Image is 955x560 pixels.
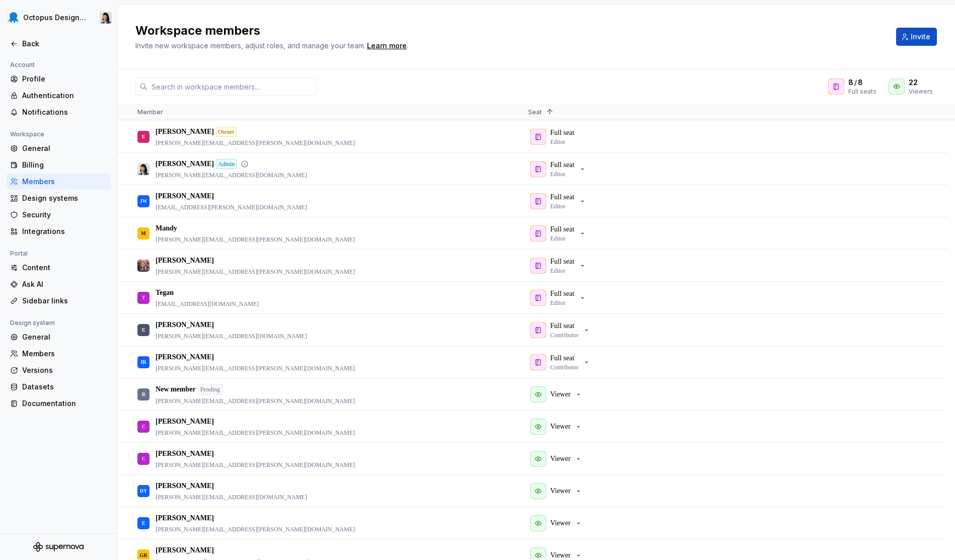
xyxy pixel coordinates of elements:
[848,77,876,88] div: /
[156,493,307,501] p: [PERSON_NAME][EMAIL_ADDRESS][DOMAIN_NAME]
[22,296,107,306] div: Sidebar links
[156,159,214,169] p: [PERSON_NAME]
[156,417,214,427] p: [PERSON_NAME]
[156,191,214,201] p: [PERSON_NAME]
[148,77,317,96] input: Search in workspace members...
[6,329,111,345] a: General
[550,454,570,464] p: Viewer
[141,223,145,243] div: M
[550,289,574,299] p: Full seat
[156,235,355,244] p: [PERSON_NAME][EMAIL_ADDRESS][PERSON_NAME][DOMAIN_NAME]
[550,486,570,496] p: Viewer
[550,331,578,339] p: Contributor
[156,513,214,523] p: [PERSON_NAME]
[137,260,150,272] img: Rachel Bell
[156,256,214,266] p: [PERSON_NAME]
[137,163,150,175] img: Karolina Szczur
[528,108,542,116] span: Seat
[6,36,111,52] a: Back
[6,260,111,276] a: Content
[22,177,107,187] div: Members
[156,525,355,533] p: [PERSON_NAME][EMAIL_ADDRESS][PERSON_NAME][DOMAIN_NAME]
[142,288,145,307] div: T
[135,41,365,50] span: Invite new workspace members, adjust roles, and manage your team.
[33,542,84,552] svg: Supernova Logo
[528,191,591,211] button: Full seatEditor
[528,481,586,501] button: Viewer
[156,288,174,298] p: Tegan
[156,545,214,555] p: [PERSON_NAME]
[141,449,145,468] div: C
[22,39,107,49] div: Back
[550,160,574,170] p: Full seat
[528,256,591,276] button: Full seatEditor
[909,77,918,88] span: 22
[142,320,145,340] div: E
[198,384,223,395] div: Pending
[156,481,214,491] p: [PERSON_NAME]
[528,320,595,340] button: Full seatContributor
[156,203,307,211] p: [EMAIL_ADDRESS][PERSON_NAME][DOMAIN_NAME]
[367,41,407,51] div: Learn more
[140,191,148,211] div: JW
[550,234,565,243] p: Editor
[140,481,147,501] div: DY
[216,127,237,137] div: Owner
[6,362,111,378] a: Versions
[142,384,145,404] div: B
[6,190,111,206] a: Design systems
[22,210,107,220] div: Security
[6,157,111,173] a: Billing
[550,170,565,178] p: Editor
[550,518,570,528] p: Viewer
[142,513,145,533] div: E
[896,28,937,46] button: Invite
[2,7,115,29] button: Octopus Design SystemKarolina Szczur
[156,364,355,372] p: [PERSON_NAME][EMAIL_ADDRESS][PERSON_NAME][DOMAIN_NAME]
[528,352,595,372] button: Full seatContributor
[550,299,565,307] p: Editor
[156,449,214,459] p: [PERSON_NAME]
[6,174,111,190] a: Members
[550,321,574,331] p: Full seat
[6,395,111,412] a: Documentation
[528,288,591,308] button: Full seatEditor
[6,128,48,140] div: Workspace
[22,365,107,375] div: Versions
[22,398,107,409] div: Documentation
[156,332,307,340] p: [PERSON_NAME][EMAIL_ADDRESS][DOMAIN_NAME]
[6,223,111,239] a: Integrations
[22,332,107,342] div: General
[6,293,111,309] a: Sidebar links
[22,263,107,273] div: Content
[6,207,111,223] a: Security
[22,382,107,392] div: Datasets
[156,397,355,405] p: [PERSON_NAME][EMAIL_ADDRESS][PERSON_NAME][DOMAIN_NAME]
[909,88,933,96] div: Viewers
[858,77,863,88] span: 8
[6,379,111,395] a: Datasets
[6,71,111,87] a: Profile
[6,88,111,104] a: Authentication
[156,139,355,147] p: [PERSON_NAME][EMAIL_ADDRESS][PERSON_NAME][DOMAIN_NAME]
[6,346,111,362] a: Members
[550,389,570,399] p: Viewer
[550,192,574,202] p: Full seat
[156,127,214,137] p: [PERSON_NAME]
[22,160,107,170] div: Billing
[550,363,578,371] p: Contributor
[550,267,565,275] p: Editor
[156,300,259,308] p: [EMAIL_ADDRESS][DOMAIN_NAME]
[156,352,214,362] p: [PERSON_NAME]
[22,193,107,203] div: Design systems
[528,417,586,437] button: Viewer
[135,23,884,39] h2: Workspace members
[22,349,107,359] div: Members
[528,449,586,469] button: Viewer
[7,12,19,24] img: fcf53608-4560-46b3-9ec6-dbe177120620.png
[140,352,146,372] div: IR
[141,417,145,436] div: C
[22,107,107,117] div: Notifications
[550,257,574,267] p: Full seat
